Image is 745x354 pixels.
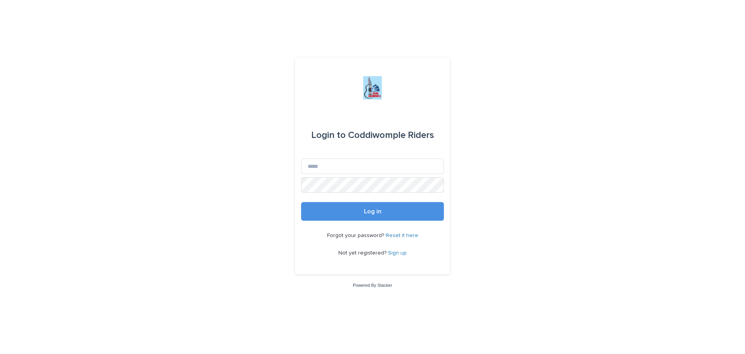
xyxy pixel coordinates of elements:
span: Not yet registered? [338,250,388,256]
span: Log in [364,208,381,214]
a: Reset it here [386,233,418,238]
a: Sign up [388,250,407,256]
span: Login to [311,131,346,140]
a: Powered By Stacker [353,283,392,288]
img: jxsLJbdS1eYBI7rVAS4p [363,76,382,99]
div: Coddiwomple Riders [311,124,434,146]
button: Log in [301,202,444,221]
span: Forgot your password? [327,233,386,238]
